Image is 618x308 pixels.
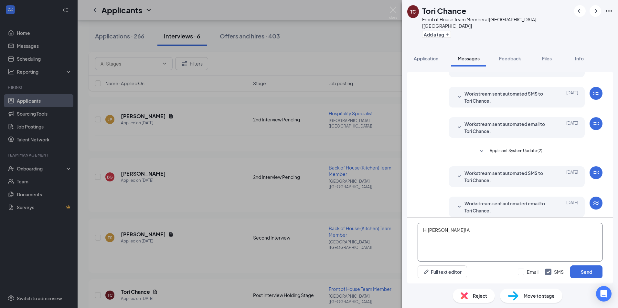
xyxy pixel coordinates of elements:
[499,56,521,61] span: Feedback
[574,5,586,17] button: ArrowLeftNew
[592,89,600,97] svg: WorkstreamLogo
[445,33,449,36] svg: Plus
[490,148,542,155] span: Applicant System Update (2)
[592,169,600,177] svg: WorkstreamLogo
[542,56,552,61] span: Files
[591,7,599,15] svg: ArrowRight
[524,292,555,299] span: Move to stage
[570,265,602,278] button: Send
[478,148,485,155] svg: SmallChevronDown
[464,169,549,184] span: Workstream sent automated SMS to Tori Chance.
[605,7,613,15] svg: Ellipses
[464,120,549,135] span: Workstream sent automated email to Tori Chance.
[575,56,584,61] span: Info
[423,269,430,275] svg: Pen
[464,200,549,214] span: Workstream sent automated email to Tori Chance.
[414,56,438,61] span: Application
[566,90,578,104] span: [DATE]
[566,200,578,214] span: [DATE]
[418,265,467,278] button: Full text editorPen
[455,93,463,101] svg: SmallChevronDown
[422,5,466,16] h1: Tori Chance
[455,173,463,180] svg: SmallChevronDown
[576,7,584,15] svg: ArrowLeftNew
[422,31,451,38] button: PlusAdd a tag
[478,148,542,155] button: SmallChevronDownApplicant System Update (2)
[464,90,549,104] span: Workstream sent automated SMS to Tori Chance.
[566,120,578,135] span: [DATE]
[592,120,600,128] svg: WorkstreamLogo
[458,56,480,61] span: Messages
[455,124,463,131] svg: SmallChevronDown
[473,292,487,299] span: Reject
[566,169,578,184] span: [DATE]
[455,203,463,211] svg: SmallChevronDown
[418,223,602,262] textarea: Hi [PERSON_NAME]! A
[592,199,600,207] svg: WorkstreamLogo
[596,286,612,302] div: Open Intercom Messenger
[422,16,571,29] div: Front of House Team Member at [GEOGRAPHIC_DATA] [[GEOGRAPHIC_DATA]]
[590,5,601,17] button: ArrowRight
[410,8,416,15] div: TC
